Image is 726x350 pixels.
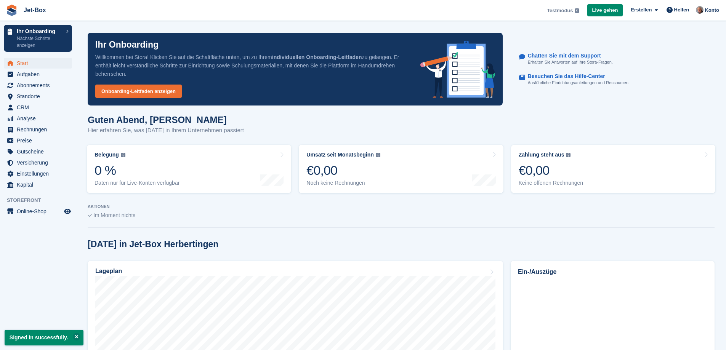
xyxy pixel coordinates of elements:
strong: individuellen Onboarding-Leitfaden [272,54,362,60]
span: CRM [17,102,63,113]
a: menu [4,179,72,190]
h2: Ein-/Auszüge [518,267,707,276]
a: menu [4,91,72,102]
a: menu [4,69,72,80]
img: icon-info-grey-7440780725fd019a000dd9b08b2336e03edf1995a4989e88bcd33f0948082b44.svg [575,8,579,13]
h2: Lageplan [95,268,122,275]
img: icon-info-grey-7440780725fd019a000dd9b08b2336e03edf1995a4989e88bcd33f0948082b44.svg [121,153,125,157]
span: Testmodus [547,7,573,14]
p: Ihr Onboarding [17,29,62,34]
a: menu [4,146,72,157]
img: icon-info-grey-7440780725fd019a000dd9b08b2336e03edf1995a4989e88bcd33f0948082b44.svg [566,153,571,157]
h1: Guten Abend, [PERSON_NAME] [88,115,244,125]
a: Speisekarte [4,206,72,217]
a: menu [4,157,72,168]
span: Im Moment nichts [93,212,135,218]
span: Konto [705,6,719,14]
span: Online-Shop [17,206,63,217]
div: Zahlung steht aus [519,152,564,158]
a: Onboarding-Leitfaden anzeigen [95,85,182,98]
span: Helfen [674,6,689,14]
a: menu [4,80,72,91]
a: Chatten Sie mit dem Support Erhalten Sie Antworten auf Ihre Stora-Fragen. [519,49,707,70]
span: Kapital [17,179,63,190]
a: menu [4,113,72,124]
p: Ihr Onboarding [95,40,159,49]
p: Willkommen bei Stora! Klicken Sie auf die Schaltfläche unten, um zu Ihrem zu gelangen. Er enthält... [95,53,408,78]
img: onboarding-info-6c161a55d2c0e0a8cae90662b2fe09162a5109e8cc188191df67fb4f79e88e88.svg [420,41,495,98]
a: menu [4,58,72,69]
img: Kai-Uwe Walzer [696,6,704,14]
img: stora-icon-8386f47178a22dfd0bd8f6a31ec36ba5ce8667c1dd55bd0f319d3a0aa187defe.svg [6,5,18,16]
span: Erstellen [631,6,652,14]
p: Hier erfahren Sie, was [DATE] in Ihrem Unternehmen passiert [88,126,244,135]
a: Live gehen [587,4,623,17]
a: Umsatz seit Monatsbeginn €0,00 Noch keine Rechnungen [299,145,503,193]
a: Besuchen Sie das Hilfe-Center Ausführliche Einrichtungsanleitungen und Ressourcen. [519,69,707,90]
span: Abonnements [17,80,63,91]
span: Rechnungen [17,124,63,135]
a: menu [4,124,72,135]
span: Analyse [17,113,63,124]
div: €0,00 [306,163,380,178]
div: Belegung [95,152,119,158]
a: menu [4,168,72,179]
span: Gutscheine [17,146,63,157]
img: icon-info-grey-7440780725fd019a000dd9b08b2336e03edf1995a4989e88bcd33f0948082b44.svg [376,153,380,157]
div: 0 % [95,163,179,178]
a: Ihr Onboarding Nächste Schritte anzeigen [4,25,72,52]
img: blank_slate_check_icon-ba018cac091ee9be17c0a81a6c232d5eb81de652e7a59be601be346b1b6ddf79.svg [88,214,92,217]
h2: [DATE] in Jet-Box Herbertingen [88,239,218,249]
p: Besuchen Sie das Hilfe-Center [528,73,623,80]
a: Jet-Box [21,4,49,16]
a: Zahlung steht aus €0,00 Keine offenen Rechnungen [511,145,715,193]
p: Ausführliche Einrichtungsanleitungen und Ressourcen. [528,80,630,86]
div: Umsatz seit Monatsbeginn [306,152,374,158]
p: Signed in successfully. [5,330,83,345]
p: Erhalten Sie Antworten auf Ihre Stora-Fragen. [528,59,613,66]
p: Chatten Sie mit dem Support [528,53,607,59]
div: Keine offenen Rechnungen [519,180,583,186]
span: Einstellungen [17,168,63,179]
span: Aufgaben [17,69,63,80]
span: Live gehen [592,6,618,14]
a: Vorschau-Shop [63,207,72,216]
div: €0,00 [519,163,583,178]
a: menu [4,135,72,146]
a: menu [4,102,72,113]
span: Start [17,58,63,69]
p: Nächste Schritte anzeigen [17,35,62,49]
span: Storefront [7,197,76,204]
span: Standorte [17,91,63,102]
span: Preise [17,135,63,146]
span: Versicherung [17,157,63,168]
a: Belegung 0 % Daten nur für Live-Konten verfügbar [87,145,291,193]
div: Daten nur für Live-Konten verfügbar [95,180,179,186]
div: Noch keine Rechnungen [306,180,380,186]
p: AKTIONEN [88,204,715,209]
